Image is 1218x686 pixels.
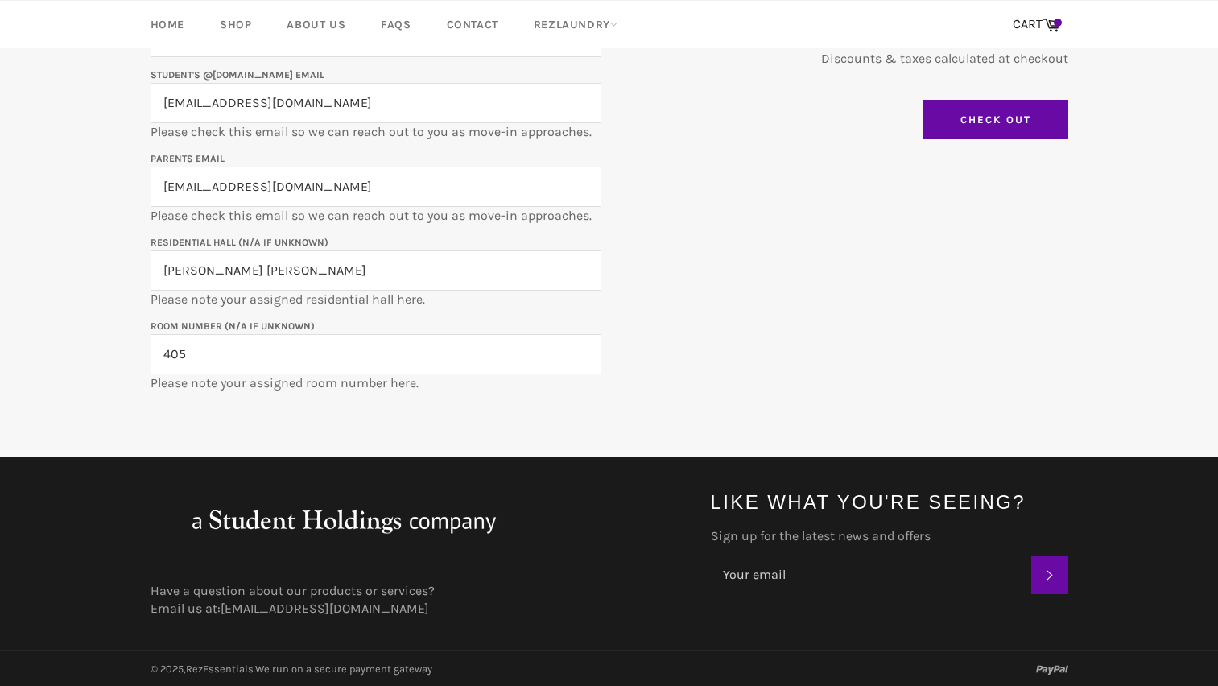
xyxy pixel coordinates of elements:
a: FAQs [365,1,427,48]
a: Contact [431,1,514,48]
input: Your email [711,556,1031,594]
a: We run on a secure payment gateway [255,663,432,675]
label: Sign up for the latest news and offers [711,527,1068,545]
p: Discounts & taxes calculated at checkout [617,50,1068,68]
small: © 2025, . [151,663,432,675]
label: Residential Hall (N/A if unknown) [151,237,328,248]
a: RezEssentials [186,663,254,675]
div: Have a question about our products or services? Email us at: [134,582,695,618]
input: Check Out [923,100,1068,140]
a: [EMAIL_ADDRESS][DOMAIN_NAME] [221,601,429,616]
h4: Like what you're seeing? [711,489,1068,515]
p: Please note your assigned room number here. [151,316,601,392]
a: CART [1005,8,1068,42]
img: aStudentHoldingsNFPcompany_large.png [151,489,537,553]
p: Please note your assigned residential hall here. [151,233,601,308]
label: Student's @[DOMAIN_NAME] email [151,69,324,81]
p: Please check this email so we can reach out to you as move-in approaches. [151,149,601,225]
a: Home [134,1,200,48]
label: Room Number (N/A if unknown) [151,320,315,332]
label: Parents email [151,153,225,164]
a: RezLaundry [518,1,634,48]
a: About Us [270,1,361,48]
a: Shop [204,1,267,48]
p: Please check this email so we can reach out to you as move-in approaches. [151,65,601,141]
